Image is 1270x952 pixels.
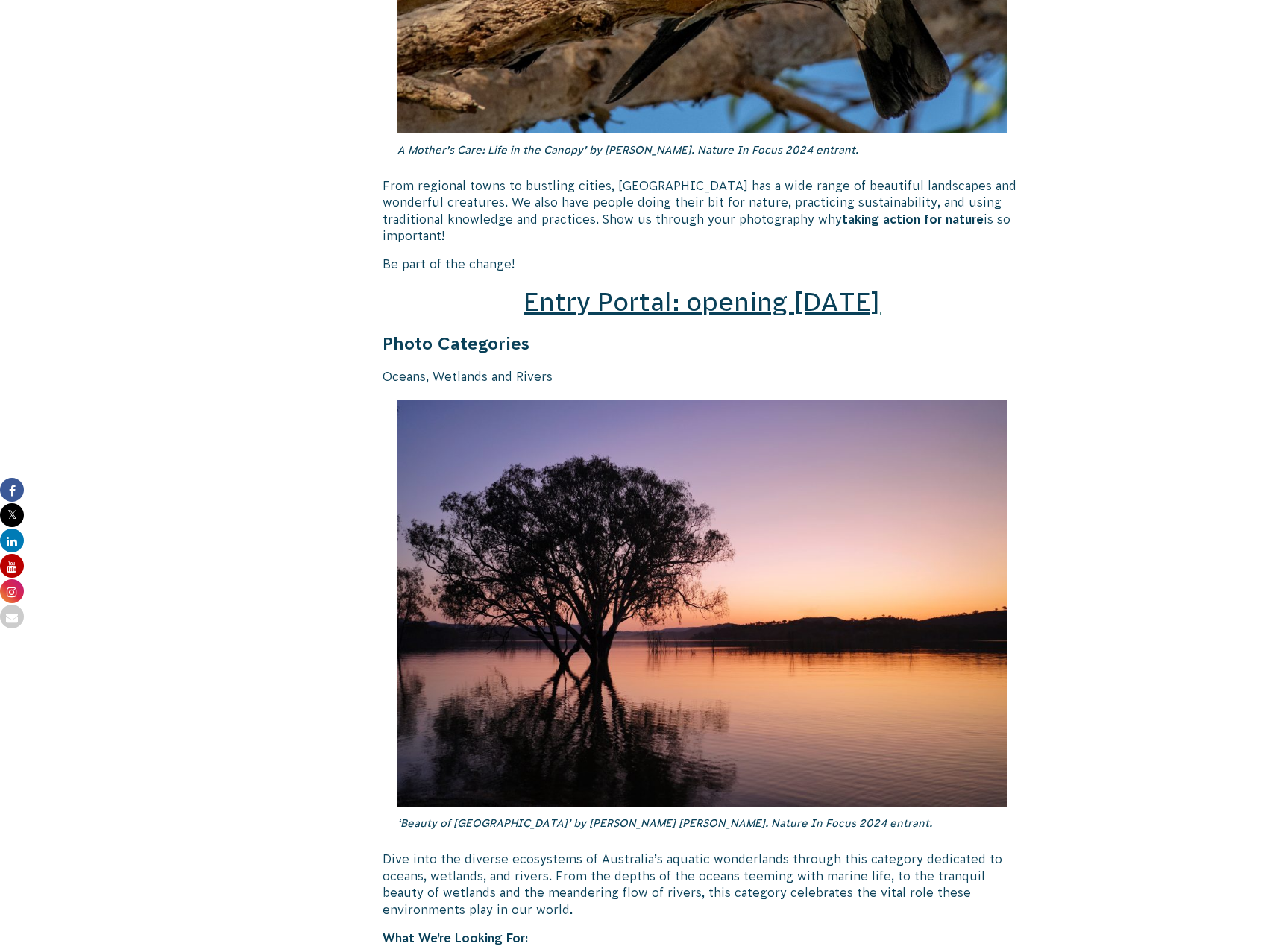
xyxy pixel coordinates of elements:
strong: Photo Categories [383,334,529,353]
strong: What We’re Looking For: [383,931,528,945]
em: A Mother’s Care: Life in the Canopy’ by [PERSON_NAME]. Nature In Focus 2024 entrant. [397,144,858,156]
p: Dive into the diverse ecosystems of Australia’s aquatic wonderlands through this category dedicat... [383,851,1022,918]
p: From regional towns to bustling cities, [GEOGRAPHIC_DATA] has a wide range of beautiful landscape... [383,177,1022,245]
p: Be part of the change! [383,256,1022,272]
p: Oceans, Wetlands and Rivers [383,368,1022,385]
a: Entry Portal: opening [DATE] [524,288,880,316]
strong: taking action for nature [842,212,984,226]
em: ‘Beauty of [GEOGRAPHIC_DATA]’ by [PERSON_NAME] [PERSON_NAME]. Nature In Focus 2024 entrant. [397,817,932,829]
